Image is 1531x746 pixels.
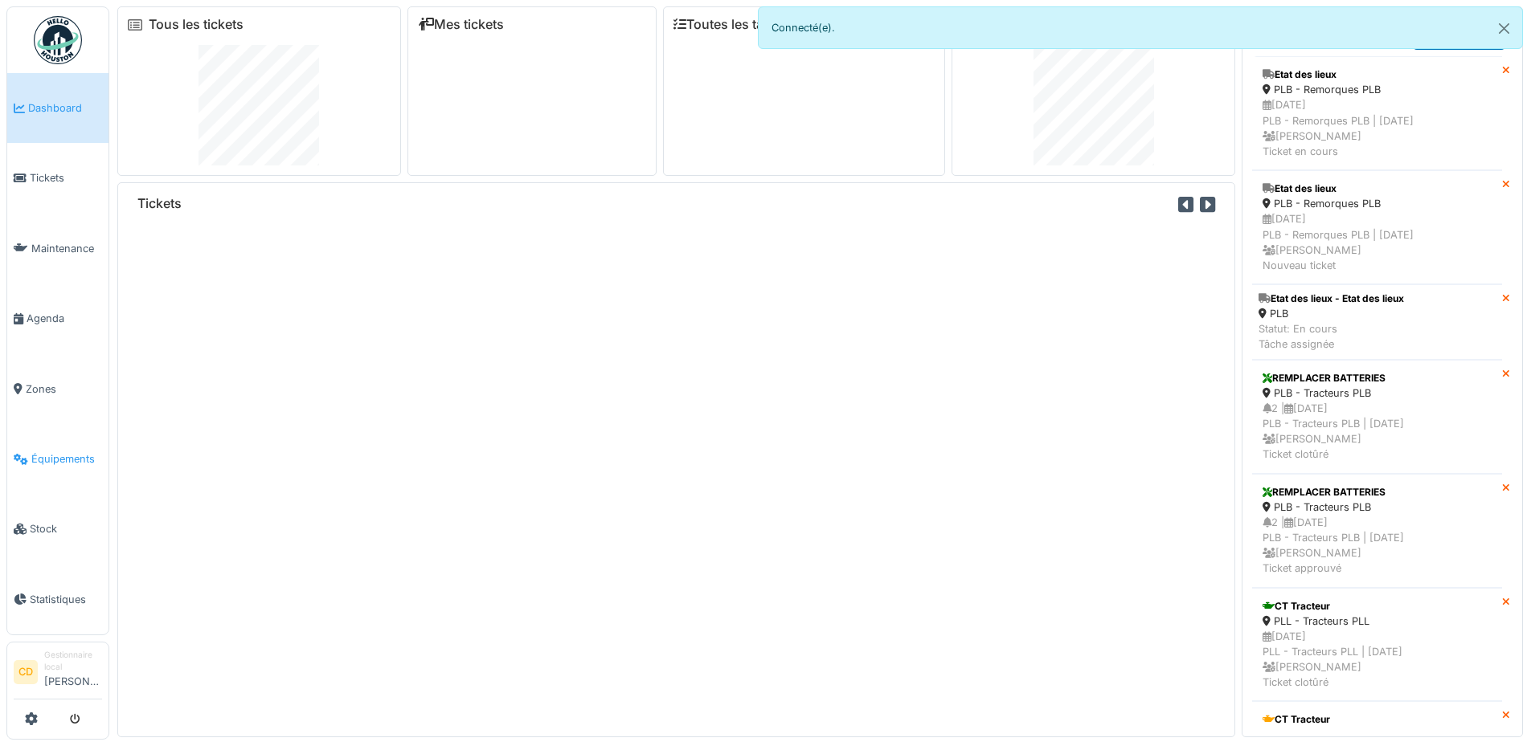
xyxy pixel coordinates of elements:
[1263,401,1492,463] div: 2 | [DATE] PLB - Tracteurs PLB | [DATE] [PERSON_NAME] Ticket clotûré
[14,649,102,699] a: CD Gestionnaire local[PERSON_NAME]
[1259,291,1404,306] div: Etat des lieux - Etat des lieux
[1252,56,1502,170] a: Etat des lieux PLB - Remorques PLB [DATE]PLB - Remorques PLB | [DATE] [PERSON_NAME]Ticket en cours
[1263,599,1492,614] div: CT Tracteur
[1263,196,1492,211] div: PLB - Remorques PLB
[44,649,102,695] li: [PERSON_NAME]
[1263,712,1492,727] div: CT Tracteur
[1263,67,1492,82] div: Etat des lieux
[1263,82,1492,97] div: PLB - Remorques PLB
[27,311,102,326] span: Agenda
[758,6,1524,49] div: Connecté(e).
[1263,727,1492,742] div: PLL - Tracteurs PLL
[30,521,102,536] span: Stock
[7,354,108,424] a: Zones
[1252,170,1502,284] a: Etat des lieux PLB - Remorques PLB [DATE]PLB - Remorques PLB | [DATE] [PERSON_NAME]Nouveau ticket
[1259,306,1404,321] div: PLB
[1259,321,1404,352] div: Statut: En cours Tâche assignée
[418,17,504,32] a: Mes tickets
[7,494,108,564] a: Stock
[1263,211,1492,273] div: [DATE] PLB - Remorques PLB | [DATE] [PERSON_NAME] Nouveau ticket
[1252,284,1502,360] a: Etat des lieux - Etat des lieux PLB Statut: En coursTâche assignée
[31,451,102,467] span: Équipements
[1252,588,1502,702] a: CT Tracteur PLL - Tracteurs PLL [DATE]PLL - Tracteurs PLL | [DATE] [PERSON_NAME]Ticket clotûré
[1252,474,1502,588] a: REMPLACER BATTERIES PLB - Tracteurs PLB 2 |[DATE]PLB - Tracteurs PLB | [DATE] [PERSON_NAME]Ticket...
[1263,629,1492,691] div: [DATE] PLL - Tracteurs PLL | [DATE] [PERSON_NAME] Ticket clotûré
[1263,97,1492,159] div: [DATE] PLB - Remorques PLB | [DATE] [PERSON_NAME] Ticket en cours
[44,649,102,674] div: Gestionnaire local
[1263,485,1492,499] div: REMPLACER BATTERIES
[137,196,182,211] h6: Tickets
[1263,499,1492,515] div: PLB - Tracteurs PLB
[673,17,793,32] a: Toutes les tâches
[26,381,102,397] span: Zones
[1252,360,1502,474] a: REMPLACER BATTERIES PLB - Tracteurs PLB 2 |[DATE]PLB - Tracteurs PLB | [DATE] [PERSON_NAME]Ticket...
[1263,385,1492,401] div: PLB - Tracteurs PLB
[34,16,82,64] img: Badge_color-CXgf-gQk.svg
[7,424,108,494] a: Équipements
[149,17,244,32] a: Tous les tickets
[7,565,108,634] a: Statistiques
[1263,181,1492,196] div: Etat des lieux
[28,100,102,116] span: Dashboard
[1486,7,1522,50] button: Close
[1263,515,1492,577] div: 2 | [DATE] PLB - Tracteurs PLB | [DATE] [PERSON_NAME] Ticket approuvé
[7,214,108,283] a: Maintenance
[31,241,102,256] span: Maintenance
[1263,614,1492,629] div: PLL - Tracteurs PLL
[7,73,108,143] a: Dashboard
[7,143,108,213] a: Tickets
[7,283,108,353] a: Agenda
[14,660,38,684] li: CD
[30,170,102,185] span: Tickets
[1263,371,1492,385] div: REMPLACER BATTERIES
[30,592,102,607] span: Statistiques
